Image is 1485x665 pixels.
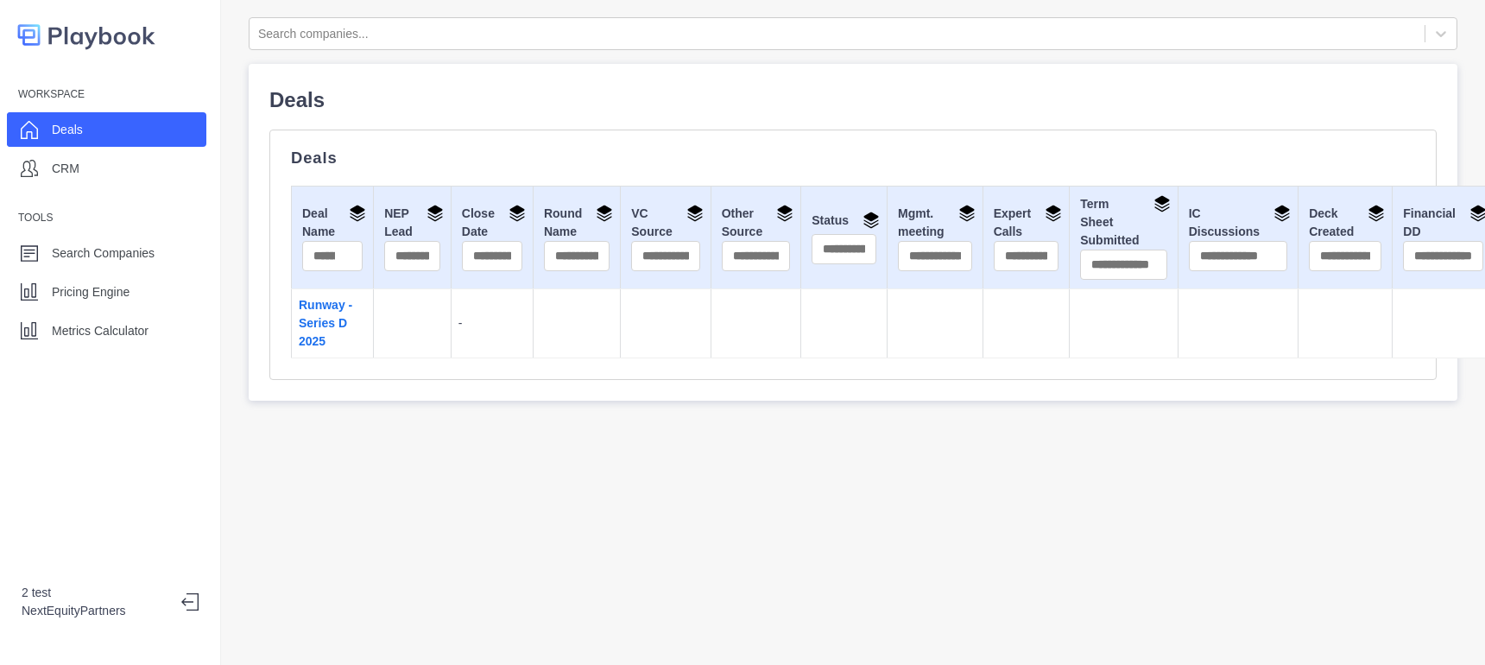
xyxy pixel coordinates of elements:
img: Group By [863,212,880,229]
div: Other Source [722,205,790,241]
img: Group By [958,205,976,222]
p: Search Companies [52,244,155,263]
img: Group By [1368,205,1385,222]
img: Group By [1153,195,1171,212]
img: Group By [1045,205,1062,222]
div: Close Date [462,205,522,241]
p: NextEquityPartners [22,602,167,620]
img: Group By [776,205,793,222]
div: Status [812,212,876,234]
div: Round Name [544,205,610,241]
img: Group By [596,205,613,222]
p: Metrics Calculator [52,322,148,340]
p: Deals [269,85,1437,116]
div: Mgmt. meeting [898,205,972,241]
div: Deck Created [1309,205,1381,241]
p: Pricing Engine [52,283,130,301]
img: Group By [1273,205,1291,222]
img: Group By [509,205,526,222]
p: Deals [291,151,1415,165]
img: Group By [349,205,366,222]
p: 2 test [22,584,167,602]
p: Deals [52,121,83,139]
div: Term Sheet Submitted [1080,195,1166,250]
img: Group By [686,205,704,222]
p: - [458,314,526,332]
div: IC Discussions [1189,205,1287,241]
div: NEP Lead [384,205,440,241]
a: Runway - Series D 2025 [299,298,352,348]
div: Expert Calls [994,205,1059,241]
div: Deal Name [302,205,363,241]
div: VC Source [631,205,699,241]
img: logo-colored [17,17,155,53]
p: CRM [52,160,79,178]
div: Financial DD [1403,205,1483,241]
img: Group By [427,205,444,222]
